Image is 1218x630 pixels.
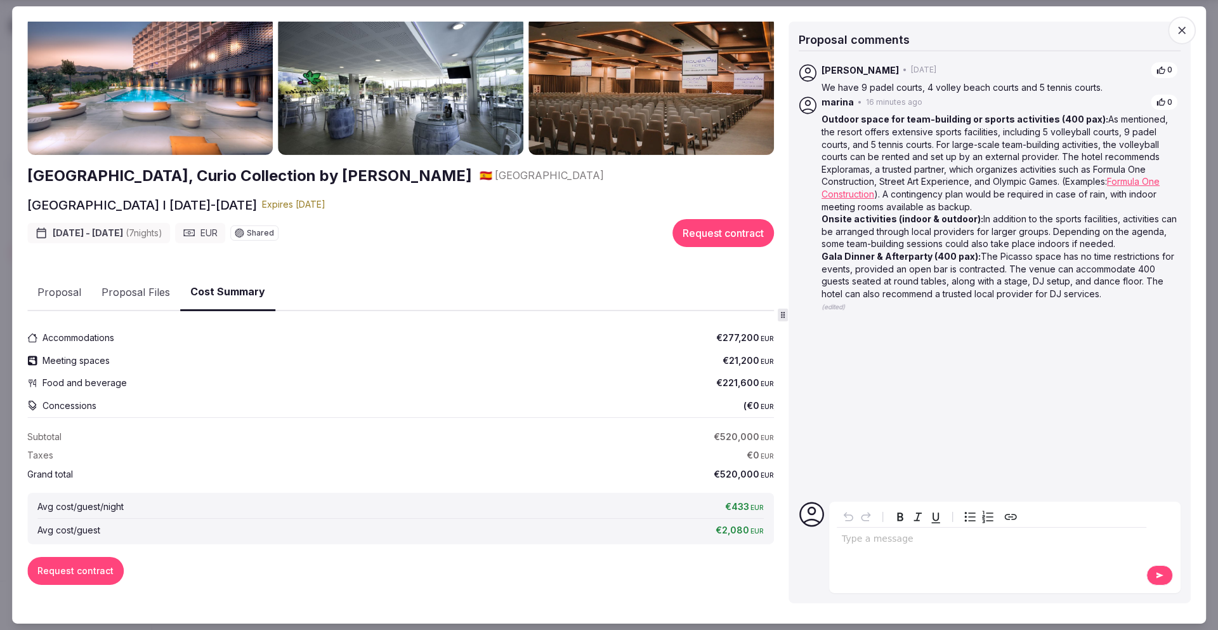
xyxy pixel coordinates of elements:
[1150,94,1178,111] button: 0
[53,227,162,239] span: [DATE] - [DATE]
[27,468,73,481] label: Grand total
[1167,65,1172,76] span: 0
[837,528,1146,553] div: editable markdown
[891,508,909,526] button: Bold
[247,229,274,237] span: Shared
[961,508,997,526] div: toggle group
[761,335,774,342] span: EUR
[495,168,604,182] span: [GEOGRAPHIC_DATA]
[750,504,764,511] span: EUR
[761,358,774,365] span: EUR
[743,399,747,412] span: (
[672,219,774,247] button: Request contract
[716,524,764,537] span: €2,080
[822,251,981,262] strong: Gala Dinner & Afterparty (400 pax):
[43,354,110,367] span: Meeting spaces
[799,33,910,46] span: Proposal comments
[822,96,854,109] span: marina
[761,403,774,410] span: EUR
[37,500,124,513] label: Avg cost/guest/night
[911,65,936,76] span: [DATE]
[927,508,945,526] button: Underline
[961,508,979,526] button: Bulleted list
[480,168,492,182] button: 🇪🇸
[27,449,53,462] label: Taxes
[1002,508,1019,526] button: Create link
[750,527,764,535] span: EUR
[822,300,845,312] button: (edited)
[27,196,257,214] h2: [GEOGRAPHIC_DATA] I [DATE]-[DATE]
[714,468,774,481] span: €520,000
[822,176,1160,199] a: Formula One Construction
[716,332,774,344] span: €277,200
[723,354,774,367] span: €21,200
[175,223,225,243] div: EUR
[27,431,62,443] label: Subtotal
[1150,62,1178,79] button: 0
[43,377,127,389] span: Food and beverage
[262,198,325,211] div: Expire s [DATE]
[126,227,162,238] span: ( 7 night s )
[822,113,1178,213] p: As mentioned, the resort offers extensive sports facilities, including 5 volleyball courts, 9 pad...
[822,81,1178,94] p: We have 9 padel courts, 4 volley beach courts and 5 tennis courts.
[822,114,1108,124] strong: Outdoor space for team-building or sports activities (400 pax):
[91,274,180,311] button: Proposal Files
[866,97,922,108] span: 16 minutes ago
[480,169,492,182] span: 🇪🇸
[27,557,124,585] button: Request contract
[43,332,114,344] span: Accommodations
[979,508,997,526] button: Numbered list
[822,250,1178,300] p: The Picasso space has no time restrictions for events, provided an open bar is contracted. The ve...
[761,471,774,479] span: EUR
[822,303,845,311] span: (edited)
[725,500,764,513] span: €433
[747,449,774,462] span: €0
[822,213,983,224] strong: Onsite activities (indoor & outdoor):
[761,380,774,387] span: EUR
[27,165,472,187] a: [GEOGRAPHIC_DATA], Curio Collection by [PERSON_NAME]
[37,524,100,537] label: Avg cost/guest
[278,17,523,155] img: Gallery photo 2
[822,64,899,77] span: [PERSON_NAME]
[714,431,774,443] span: €520,000
[903,65,907,76] span: •
[180,274,275,311] button: Cost Summary
[43,399,96,412] span: Concessions
[822,213,1178,250] p: In addition to the sports facilities, activities can be arranged through local providers for larg...
[858,97,862,108] span: •
[27,17,273,155] img: Gallery photo 1
[716,377,774,389] span: €221,600
[909,508,927,526] button: Italic
[1167,97,1172,108] span: 0
[747,399,774,412] span: €0
[27,274,91,311] button: Proposal
[761,452,774,460] span: EUR
[761,434,774,441] span: EUR
[528,17,774,155] img: Gallery photo 3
